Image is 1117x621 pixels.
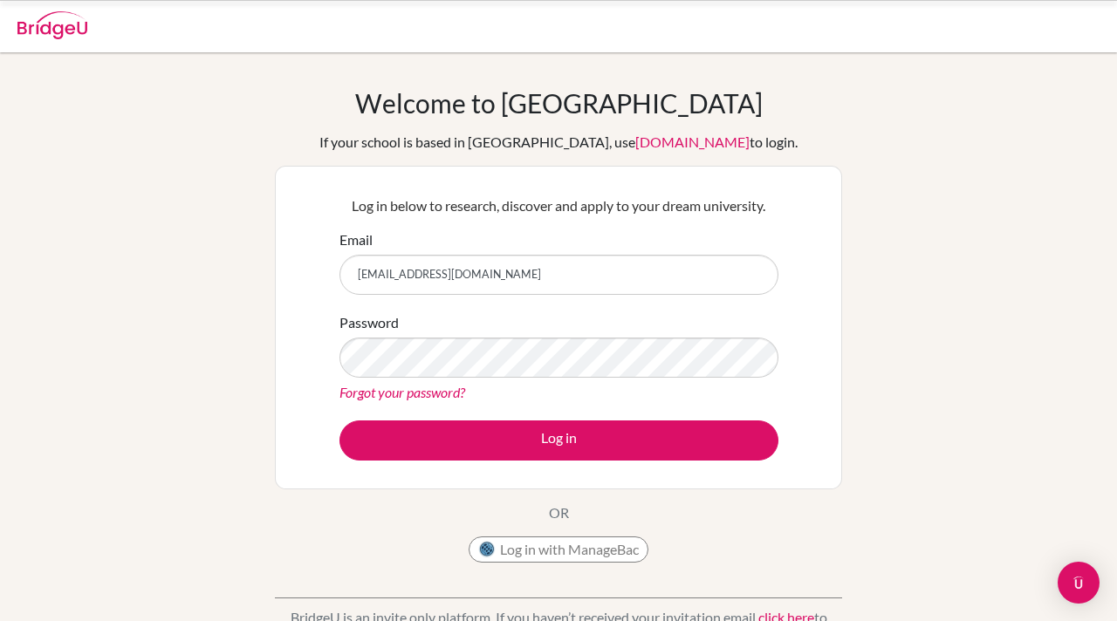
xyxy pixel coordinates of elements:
[469,536,648,563] button: Log in with ManageBac
[549,502,569,523] p: OR
[355,87,763,119] h1: Welcome to [GEOGRAPHIC_DATA]
[339,195,778,216] p: Log in below to research, discover and apply to your dream university.
[17,11,87,39] img: Bridge-U
[339,384,465,400] a: Forgot your password?
[339,312,399,333] label: Password
[635,133,750,150] a: [DOMAIN_NAME]
[339,229,373,250] label: Email
[319,132,798,153] div: If your school is based in [GEOGRAPHIC_DATA], use to login.
[339,420,778,461] button: Log in
[1058,562,1100,604] div: Open Intercom Messenger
